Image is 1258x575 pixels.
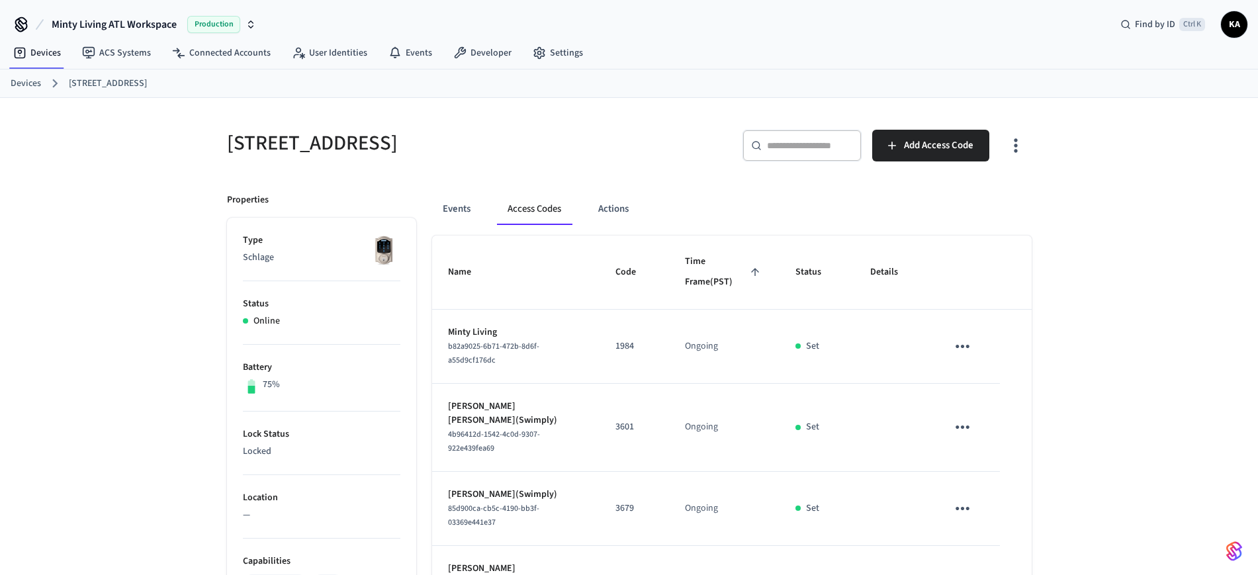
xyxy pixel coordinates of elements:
span: Minty Living ATL Workspace [52,17,177,32]
a: User Identities [281,41,378,65]
h5: [STREET_ADDRESS] [227,130,621,157]
img: SeamLogoGradient.69752ec5.svg [1226,541,1242,562]
a: ACS Systems [71,41,161,65]
a: Devices [11,77,41,91]
div: Find by IDCtrl K [1110,13,1216,36]
a: Events [378,41,443,65]
p: — [243,508,400,522]
span: KA [1222,13,1246,36]
span: Details [870,262,915,283]
p: 3679 [615,502,653,515]
span: 85d900ca-cb5c-4190-bb3f-03369e441e37 [448,503,539,528]
button: Access Codes [497,193,572,225]
p: Set [806,339,819,353]
p: Set [806,502,819,515]
p: Minty Living [448,326,584,339]
p: Locked [243,445,400,459]
p: Location [243,491,400,505]
p: [PERSON_NAME](Swimply) [448,488,584,502]
a: Developer [443,41,522,65]
span: Code [615,262,653,283]
span: Find by ID [1135,18,1175,31]
p: [PERSON_NAME] [PERSON_NAME](Swimply) [448,400,584,427]
p: Set [806,420,819,434]
a: Settings [522,41,594,65]
span: b82a9025-6b71-472b-8d6f-a55d9cf176dc [448,341,539,366]
p: 75% [263,378,280,392]
p: 1984 [615,339,653,353]
a: Connected Accounts [161,41,281,65]
span: Time Frame(PST) [685,251,764,293]
p: Lock Status [243,427,400,441]
a: [STREET_ADDRESS] [69,77,147,91]
p: Properties [227,193,269,207]
p: Schlage [243,251,400,265]
td: Ongoing [669,384,780,472]
span: Name [448,262,488,283]
img: Schlage Sense Smart Deadbolt with Camelot Trim, Front [367,234,400,267]
td: Ongoing [669,472,780,546]
a: Devices [3,41,71,65]
div: ant example [432,193,1032,225]
p: Status [243,297,400,311]
span: 4b96412d-1542-4c0d-9307-922e439fea69 [448,429,540,454]
span: Ctrl K [1179,18,1205,31]
p: Battery [243,361,400,375]
span: Add Access Code [904,137,973,154]
span: Production [187,16,240,33]
td: Ongoing [669,310,780,384]
button: KA [1221,11,1247,38]
button: Events [432,193,481,225]
button: Add Access Code [872,130,989,161]
p: Type [243,234,400,247]
span: Status [795,262,838,283]
p: 3601 [615,420,653,434]
p: Online [253,314,280,328]
button: Actions [588,193,639,225]
p: Capabilities [243,554,400,568]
